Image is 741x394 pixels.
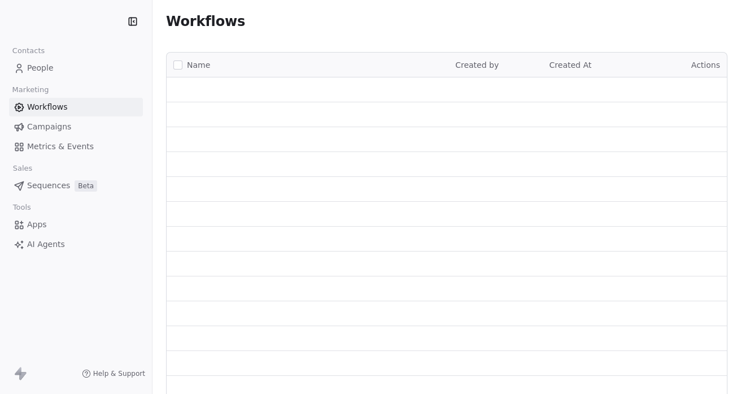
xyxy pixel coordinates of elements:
span: Beta [75,180,97,192]
span: Created At [550,60,592,70]
span: Sales [8,160,37,177]
span: Workflows [166,14,245,29]
a: Help & Support [82,369,145,378]
span: AI Agents [27,239,65,250]
span: Name [187,59,210,71]
span: Campaigns [27,121,71,133]
a: Apps [9,215,143,234]
a: Campaigns [9,118,143,136]
a: People [9,59,143,77]
a: Workflows [9,98,143,116]
span: Sequences [27,180,70,192]
span: People [27,62,54,74]
span: Workflows [27,101,68,113]
a: SequencesBeta [9,176,143,195]
span: Metrics & Events [27,141,94,153]
span: Marketing [7,81,54,98]
span: Apps [27,219,47,231]
span: Contacts [7,42,50,59]
span: Help & Support [93,369,145,378]
span: Tools [8,199,36,216]
span: Actions [691,60,720,70]
a: Metrics & Events [9,137,143,156]
a: AI Agents [9,235,143,254]
span: Created by [455,60,499,70]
